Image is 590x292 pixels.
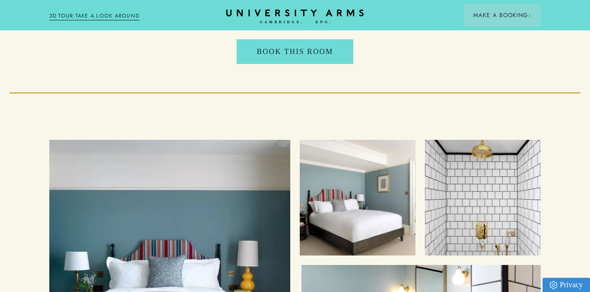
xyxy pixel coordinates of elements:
a: Home [226,9,364,24]
button: Make a BookingArrow icon [464,4,541,27]
span: Make a Booking [473,11,531,19]
img: Arrow icon [528,14,531,17]
img: Privacy [550,281,557,289]
a: Book This Room [237,39,353,64]
a: 3D TOUR:TAKE A LOOK AROUND [49,12,140,20]
a: Privacy [543,278,590,292]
